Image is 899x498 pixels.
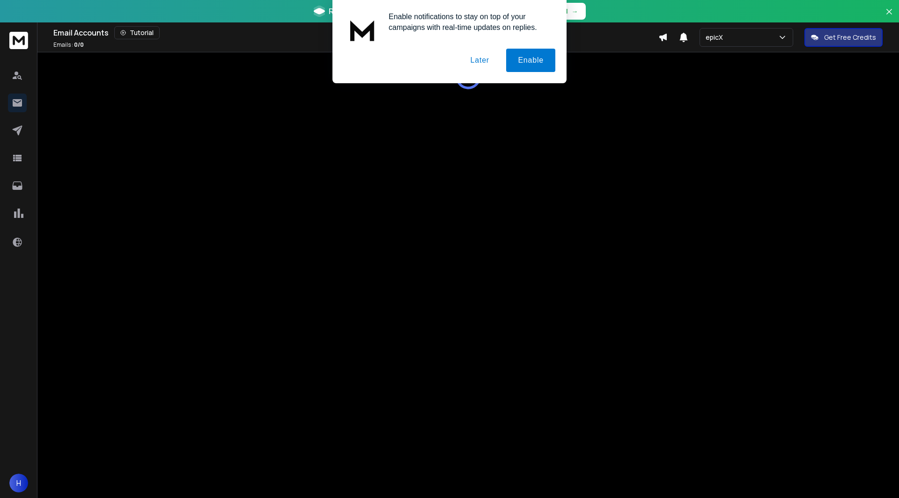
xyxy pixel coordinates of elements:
button: Later [458,49,501,72]
div: Enable notifications to stay on top of your campaigns with real-time updates on replies. [381,11,555,33]
button: Enable [506,49,555,72]
img: notification icon [344,11,381,49]
button: H [9,474,28,492]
